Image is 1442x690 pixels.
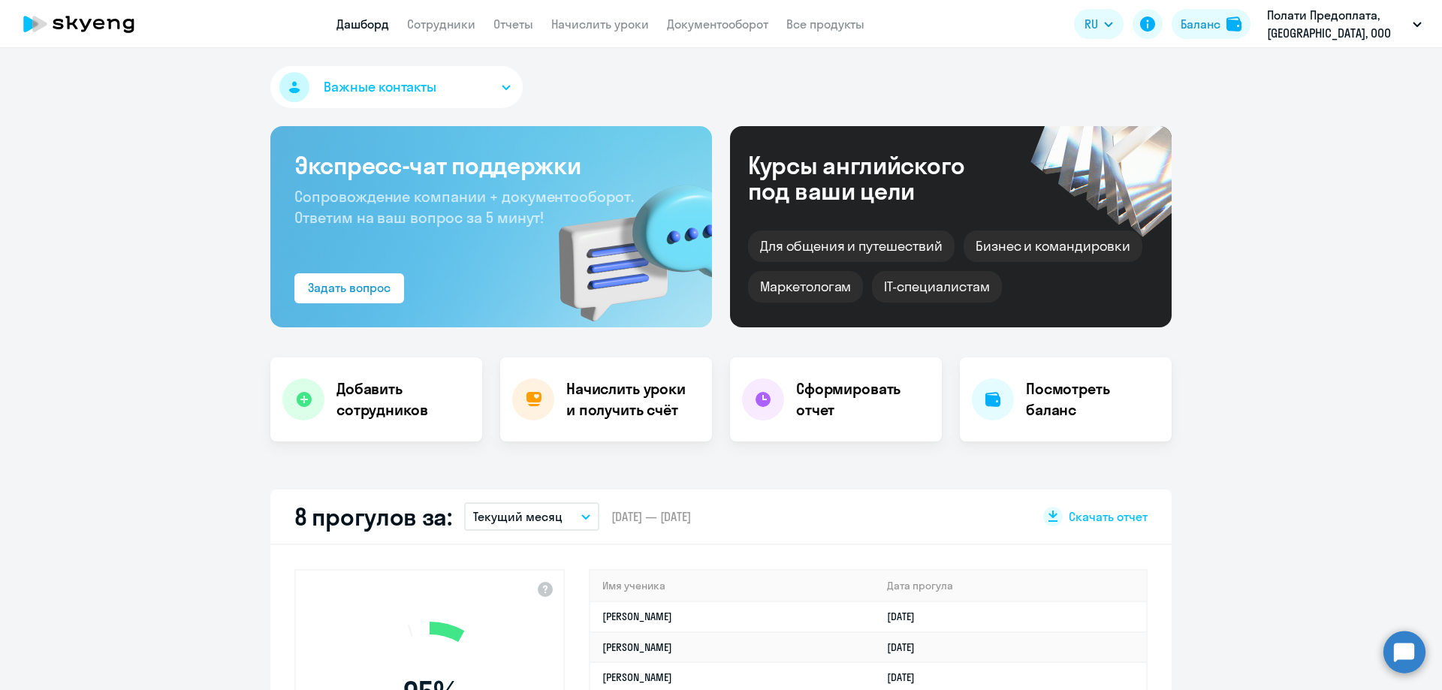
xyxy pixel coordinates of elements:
span: Сопровождение компании + документооборот. Ответим на ваш вопрос за 5 минут! [294,187,634,227]
a: [PERSON_NAME] [602,670,672,684]
button: Текущий месяц [464,502,599,531]
button: Балансbalance [1172,9,1250,39]
span: RU [1085,15,1098,33]
button: Задать вопрос [294,273,404,303]
h4: Начислить уроки и получить счёт [566,378,697,420]
div: Задать вопрос [308,279,391,297]
a: Документооборот [667,17,768,32]
div: Для общения и путешествий [748,231,955,262]
img: balance [1226,17,1241,32]
a: [PERSON_NAME] [602,610,672,623]
a: [PERSON_NAME] [602,640,672,654]
a: Начислить уроки [551,17,649,32]
p: Полати Предоплата, [GEOGRAPHIC_DATA], ООО [1267,6,1407,42]
div: Бизнес и командировки [964,231,1142,262]
a: Дашборд [336,17,389,32]
p: Текущий месяц [473,508,563,526]
div: Баланс [1181,15,1220,33]
h4: Добавить сотрудников [336,378,470,420]
button: RU [1074,9,1124,39]
th: Имя ученика [590,571,875,601]
a: Сотрудники [407,17,475,32]
div: Маркетологам [748,271,863,303]
th: Дата прогула [875,571,1146,601]
span: Важные контакты [324,77,436,97]
span: Скачать отчет [1069,508,1148,525]
img: bg-img [537,158,712,327]
div: Курсы английского под ваши цели [748,152,1005,203]
a: [DATE] [887,610,927,623]
h4: Посмотреть баланс [1026,378,1160,420]
button: Полати Предоплата, [GEOGRAPHIC_DATA], ООО [1259,6,1429,42]
a: [DATE] [887,670,927,684]
div: IT-специалистам [872,271,1001,303]
h3: Экспресс-чат поддержки [294,150,688,180]
button: Важные контакты [270,66,523,108]
a: Все продукты [786,17,864,32]
a: [DATE] [887,640,927,654]
h4: Сформировать отчет [796,378,930,420]
a: Отчеты [493,17,533,32]
h2: 8 прогулов за: [294,502,452,532]
span: [DATE] — [DATE] [611,508,691,525]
